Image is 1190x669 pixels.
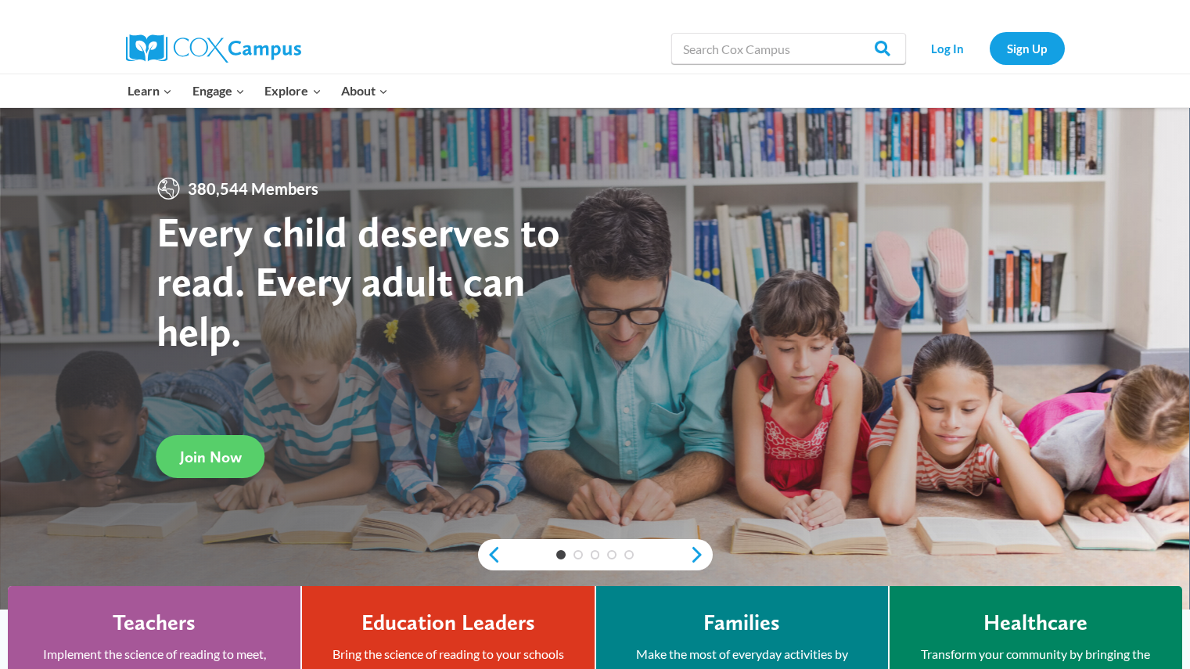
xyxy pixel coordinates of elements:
a: 4 [607,550,617,559]
span: 380,544 Members [182,176,325,201]
h4: Healthcare [983,610,1088,636]
strong: Every child deserves to read. Every adult can help. [156,207,560,356]
nav: Primary Navigation [118,74,398,107]
nav: Secondary Navigation [914,32,1065,64]
a: previous [478,545,502,564]
a: 3 [591,550,600,559]
span: Learn [128,81,172,101]
div: content slider buttons [478,539,713,570]
a: Sign Up [990,32,1065,64]
a: next [689,545,713,564]
a: 2 [573,550,583,559]
a: Join Now [156,435,265,478]
span: Join Now [180,448,242,466]
a: 5 [624,550,634,559]
h4: Education Leaders [361,610,535,636]
img: Cox Campus [126,34,301,63]
input: Search Cox Campus [671,33,906,64]
span: Engage [192,81,245,101]
a: 1 [556,550,566,559]
h4: Teachers [113,610,196,636]
span: Explore [264,81,321,101]
span: About [341,81,388,101]
a: Log In [914,32,982,64]
h4: Families [703,610,780,636]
